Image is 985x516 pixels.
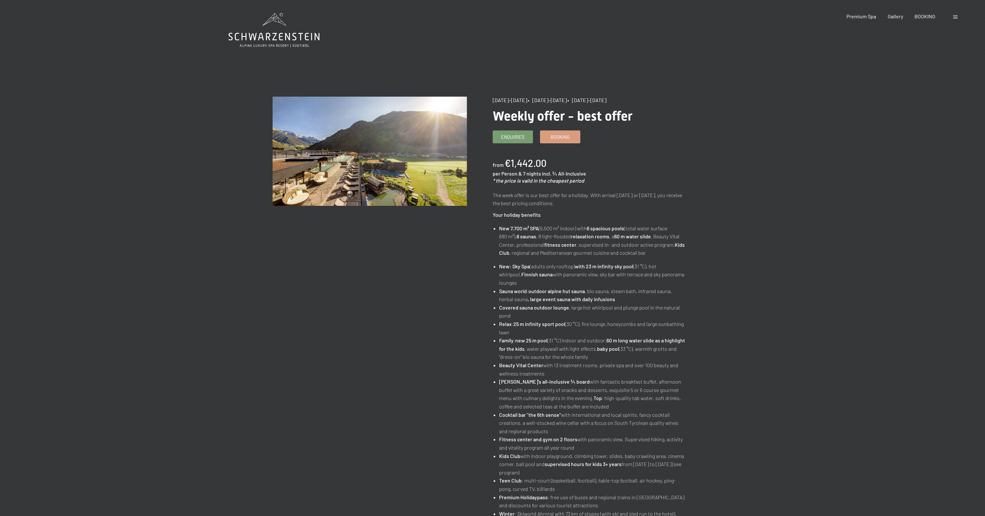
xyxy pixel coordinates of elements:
[499,412,561,418] strong: Cocktail bar "the 6th sense"
[528,296,615,302] strong: , large event sauna with daily infusions
[499,262,687,287] li: (adults only rooftop) (31 °C), hot whirlpool, with panoramic view, sky bar with terrace and sky p...
[614,233,651,239] strong: 60 m water slide
[587,225,624,231] strong: 6 spacious pools
[846,13,876,19] a: Premium Spa
[493,212,541,218] strong: Your holiday benefits
[540,131,580,143] a: Booking
[542,170,586,177] span: incl. ¾ All-Inclusive
[528,97,567,103] span: • [DATE]–[DATE]
[515,337,547,343] strong: new 25 m pool
[499,303,687,320] li: , large hot whirlpool and plunge pool in the natural pond
[521,271,553,277] strong: Finnish sauna
[499,321,512,327] strong: Relax
[499,477,522,483] strong: Teen Club
[499,337,685,352] strong: 60 m long water slide as a highlight for the kids
[501,134,525,140] span: Enquiries
[499,493,687,510] li: : free use of buses and regional trains in [GEOGRAPHIC_DATA] and discounts for various tourist at...
[499,288,527,294] strong: Sauna world
[551,134,570,140] span: Booking
[499,263,530,269] strong: New: Sky Spa
[499,476,687,493] li: : multi-court (basketball, football), table-top football, air hockey, ping-pong, curved TV, billi...
[273,97,467,206] img: Weekly offer - best offer
[499,411,687,435] li: with international and local spirits, fancy cocktail creations, a well-stocked wine cellar with a...
[505,157,546,169] b: €1,442.00
[499,304,569,311] strong: Covered sauna outdoor lounge
[513,321,565,327] strong: 25 m infinity sport pool
[493,170,522,177] span: per Person &
[888,13,903,19] a: Gallery
[597,346,619,352] strong: baby pool
[499,453,520,459] strong: Kids Club
[499,361,687,377] li: with 13 treatment rooms, private spa and over 100 beauty and wellness treatments
[545,461,622,467] strong: supervised hours for kids 3+ years
[528,288,585,294] strong: outdoor alpine hut sauna
[517,233,536,239] strong: 8 saunas
[499,378,590,385] strong: [PERSON_NAME]'s all-inclusive ¾ board
[499,224,687,257] li: (5,500 m² indoor) with (total water surface 680 m²), , 8 light-flooded , a , Beauty Vital Center,...
[499,494,548,500] strong: Premium Holidaypass
[499,225,539,231] strong: New 7,700 m² SPA
[493,177,584,184] em: * the price is valid in the cheapest period
[493,109,633,124] span: Weekly offer - best offer
[544,242,576,248] strong: fitness center
[499,436,577,442] strong: Fitness center and gym on 2 floors
[575,263,633,269] strong: with 23 m infinity sky pool
[571,233,609,239] strong: relaxation rooms
[493,162,504,168] span: from
[493,97,527,103] span: [DATE]–[DATE]
[499,287,687,303] li: : , bio sauna, steam bath, infrared sauna, herbal sauna
[493,191,687,207] p: The week offer is our best offer for a holiday. With arrival [DATE] or [DATE], you receive the be...
[499,362,543,368] strong: Beauty Vital Center
[499,336,687,361] li: : (31 °C) indoor and outdoor, , water playwall with light effects, (33 °C), warmth grotto and "dr...
[493,131,533,143] a: Enquiries
[499,377,687,410] li: with fantastic breakfast buffet, afternoon buffet with a great variety of snacks and desserts, ex...
[594,395,602,401] strong: Top
[499,337,514,343] strong: Family
[914,13,935,19] a: BOOKING
[499,320,687,336] li: : (30 °C), fire lounge, honeycombs and large sunbathing lawn
[499,435,687,452] li: with panoramic view. Supervised hiking, activity and vitality program all year round
[499,452,687,477] li: with indoor playground, climbing tower, slides, baby crawling area, cinema corner, ball pool and ...
[567,97,606,103] span: • [DATE]–[DATE]
[523,170,541,177] span: 7 nights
